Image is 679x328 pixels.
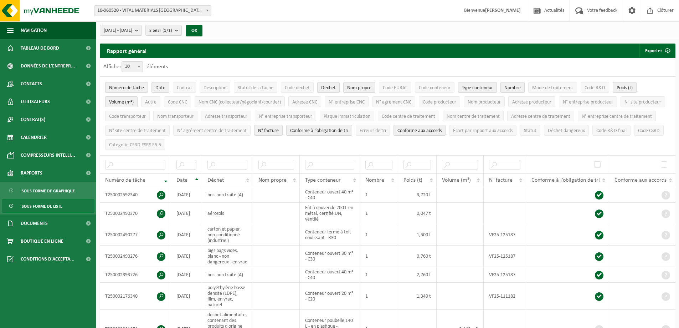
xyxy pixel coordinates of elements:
button: Adresse transporteurAdresse transporteur: Activate to sort [201,111,251,121]
span: Navigation [21,21,47,39]
td: 1,340 t [398,283,436,310]
button: Code centre de traitementCode centre de traitement: Activate to sort [378,111,439,121]
span: Plaque immatriculation [324,114,370,119]
span: Date [155,85,165,91]
span: Adresse centre de traitement [511,114,570,119]
span: 10 [122,62,143,72]
button: DéchetDéchet: Activate to sort [317,82,340,93]
td: Conteneur fermé à toit coulissant - R30 [300,224,360,246]
button: N° site producteurN° site producteur : Activate to sort [621,96,665,107]
span: 10 [122,61,143,72]
span: Conforme aux accords [397,128,442,133]
span: Nom propre [347,85,371,91]
span: Description [204,85,226,91]
span: Poids (t) [403,177,422,183]
span: Adresse CNC [292,100,317,105]
td: 3,720 t [398,187,436,203]
button: Code déchetCode déchet: Activate to sort [281,82,314,93]
button: Nom propreNom propre: Activate to sort [343,82,375,93]
td: 1 [360,267,398,283]
span: Volume (m³) [109,100,134,105]
span: Erreurs de tri [360,128,386,133]
button: Exporter [639,44,675,58]
td: 1 [360,187,398,203]
td: 1 [360,246,398,267]
td: Fût à couvercle 200 L en métal, certifié UN, ventilé [300,203,360,224]
span: 10-960520 - VITAL MATERIALS BELGIUM S.A. - TILLY [94,6,211,16]
button: Code EURALCode EURAL: Activate to sort [379,82,411,93]
span: Catégorie CSRD ESRS E5-5 [109,142,161,148]
td: T250002592340 [100,187,171,203]
button: N° site centre de traitementN° site centre de traitement: Activate to sort [105,125,170,136]
button: N° entreprise CNCN° entreprise CNC: Activate to sort [325,96,369,107]
span: Date [176,177,187,183]
label: Afficher éléments [103,64,168,70]
td: Conteneur ouvert 20 m³ - C20 [300,283,360,310]
span: Adresse producteur [512,100,551,105]
td: 0,047 t [398,203,436,224]
td: T250002393726 [100,267,171,283]
span: Conforme aux accords [614,177,667,183]
button: N° agrément centre de traitementN° agrément centre de traitement: Activate to sort [173,125,251,136]
button: Numéro de tâcheNuméro de tâche: Activate to remove sorting [105,82,148,93]
td: 1 [360,283,398,310]
button: AutreAutre: Activate to sort [141,96,160,107]
span: Type conteneur [305,177,341,183]
span: Code EURAL [383,85,407,91]
td: bois non traité (A) [202,267,253,283]
td: Conteneur ouvert 40 m³ - C40 [300,267,360,283]
button: N° agrément CNCN° agrément CNC: Activate to sort [372,96,415,107]
button: Type conteneurType conteneur: Activate to sort [458,82,497,93]
span: Conforme à l’obligation de tri [531,177,600,183]
td: VF25-125187 [484,267,526,283]
span: Sous forme de graphique [22,184,75,198]
span: Site(s) [149,25,172,36]
span: Rapports [21,164,42,182]
span: Code transporteur [109,114,146,119]
button: Adresse centre de traitementAdresse centre de traitement: Activate to sort [507,111,574,121]
span: Déchet [321,85,336,91]
span: Contrat [177,85,192,91]
count: (1/1) [163,28,172,33]
td: [DATE] [171,246,202,267]
button: Code R&DCode R&amp;D: Activate to sort [581,82,609,93]
span: Compresseurs intelli... [21,146,75,164]
button: Nom centre de traitementNom centre de traitement: Activate to sort [443,111,504,121]
a: Sous forme de graphique [2,184,94,197]
span: Nom CNC (collecteur/négociant/courtier) [199,100,281,105]
span: 10-960520 - VITAL MATERIALS BELGIUM S.A. - TILLY [94,5,211,16]
button: Poids (t)Poids (t): Activate to sort [613,82,637,93]
span: Calendrier [21,128,47,146]
td: T250002490370 [100,203,171,224]
td: Conteneur ouvert 30 m³ - C30 [300,246,360,267]
td: VF25-125187 [484,224,526,246]
span: Mode de traitement [532,85,573,91]
button: StatutStatut: Activate to sort [520,125,540,136]
button: Nom producteurNom producteur: Activate to sort [464,96,505,107]
td: [DATE] [171,283,202,310]
button: Conforme aux accords : Activate to sort [393,125,446,136]
span: Écart par rapport aux accords [453,128,513,133]
td: bigs bags vides, blanc - non dangereux - en vrac [202,246,253,267]
td: 0,760 t [398,246,436,267]
button: Adresse CNCAdresse CNC: Activate to sort [288,96,321,107]
span: Code conteneur [419,85,451,91]
td: [DATE] [171,267,202,283]
button: N° entreprise transporteurN° entreprise transporteur: Activate to sort [255,111,316,121]
button: Plaque immatriculationPlaque immatriculation: Activate to sort [320,111,374,121]
span: Code R&D final [596,128,627,133]
button: Conforme à l’obligation de tri : Activate to sort [286,125,352,136]
span: Nom propre [258,177,287,183]
span: N° agrément CNC [376,100,411,105]
span: Numéro de tâche [109,85,144,91]
button: N° factureN° facture: Activate to sort [254,125,283,136]
span: Code CNC [168,100,187,105]
span: Sous forme de liste [22,200,62,213]
button: Nom CNC (collecteur/négociant/courtier)Nom CNC (collecteur/négociant/courtier): Activate to sort [195,96,285,107]
h2: Rapport général [100,44,154,58]
button: Code producteurCode producteur: Activate to sort [419,96,460,107]
button: DescriptionDescription: Activate to sort [200,82,230,93]
button: Code CNCCode CNC: Activate to sort [164,96,191,107]
span: N° site centre de traitement [109,128,166,133]
span: Conditions d'accepta... [21,250,74,268]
